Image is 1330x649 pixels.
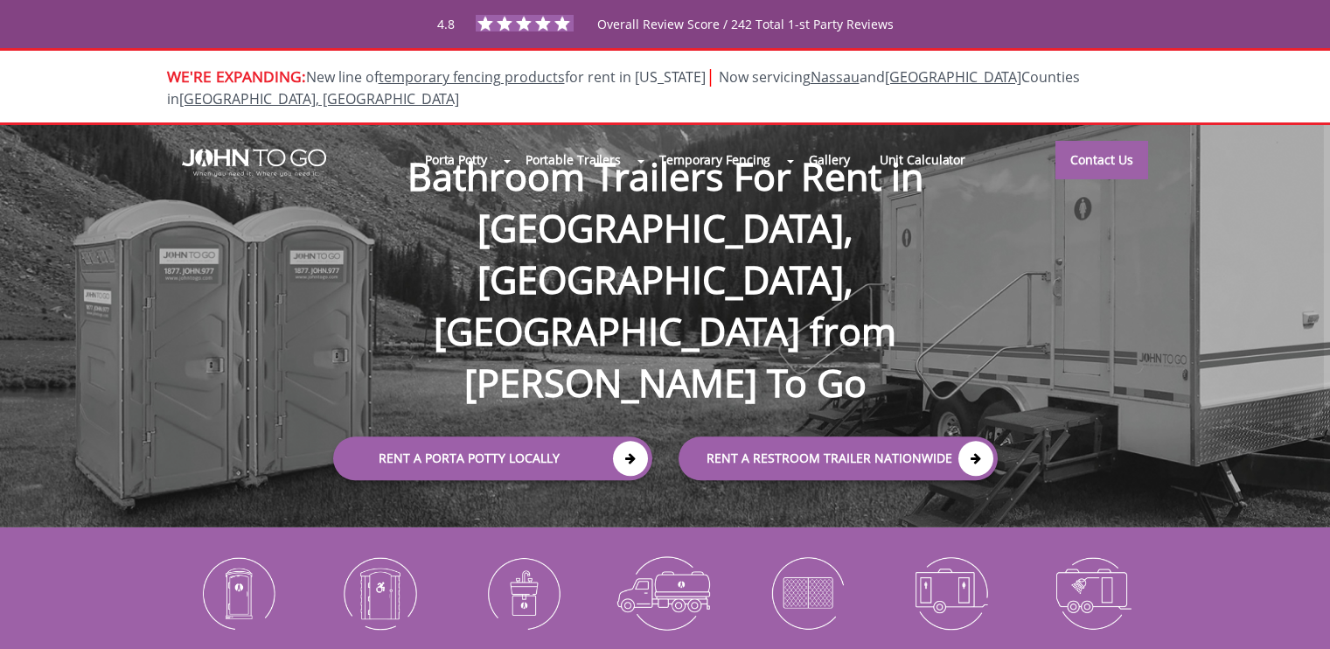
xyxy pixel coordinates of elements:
a: Gallery [794,141,864,178]
span: Now servicing and Counties in [167,67,1080,108]
a: Contact Us [1055,141,1148,179]
a: temporary fencing products [379,67,565,87]
img: ADA-Accessible-Units-icon_N.png [322,548,438,639]
a: [GEOGRAPHIC_DATA], [GEOGRAPHIC_DATA] [179,89,459,108]
a: Unit Calculator [865,141,981,178]
a: Porta Potty [410,141,502,178]
img: Portable-Toilets-icon_N.png [180,548,296,639]
span: New line of for rent in [US_STATE] [167,67,1080,108]
img: Restroom-Trailers-icon_N.png [892,548,1008,639]
img: Portable-Sinks-icon_N.png [464,548,581,639]
img: Waste-Services-icon_N.png [607,548,723,639]
span: Overall Review Score / 242 Total 1-st Party Reviews [597,16,894,67]
a: Nassau [811,67,860,87]
a: rent a RESTROOM TRAILER Nationwide [679,437,998,481]
img: JOHN to go [182,149,326,177]
span: WE'RE EXPANDING: [167,66,306,87]
span: | [706,64,715,87]
a: Temporary Fencing [644,141,785,178]
h1: Bathroom Trailers For Rent in [GEOGRAPHIC_DATA], [GEOGRAPHIC_DATA], [GEOGRAPHIC_DATA] from [PERSO... [316,94,1015,409]
a: Rent a Porta Potty Locally [333,437,652,481]
a: Portable Trailers [511,141,636,178]
img: Shower-Trailers-icon_N.png [1034,548,1151,639]
span: 4.8 [437,16,455,32]
img: Temporary-Fencing-cion_N.png [749,548,866,639]
a: [GEOGRAPHIC_DATA] [885,67,1021,87]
